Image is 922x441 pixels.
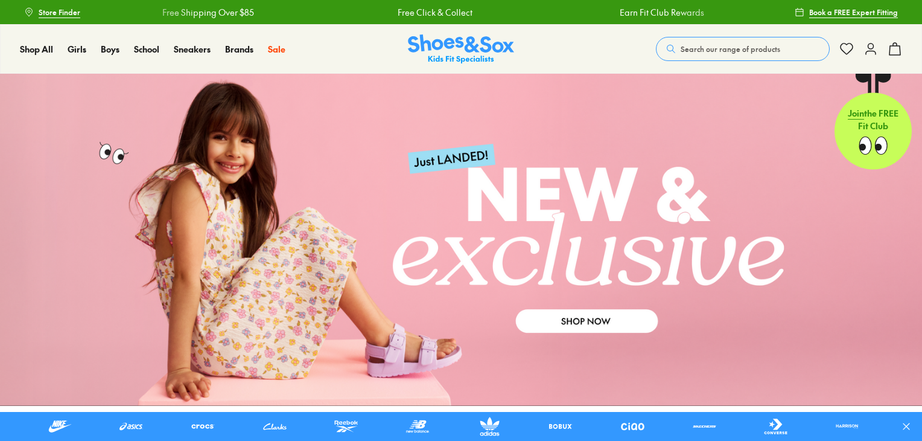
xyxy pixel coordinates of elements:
a: School [134,43,159,56]
span: Boys [101,43,119,55]
span: Shop All [20,43,53,55]
button: Search our range of products [656,37,830,61]
a: Free Click & Collect [397,6,472,19]
a: Shoes & Sox [408,34,514,64]
span: Book a FREE Expert Fitting [809,7,898,18]
a: Brands [225,43,253,56]
span: Girls [68,43,86,55]
a: Store Finder [24,1,80,23]
span: Sale [268,43,285,55]
span: School [134,43,159,55]
span: Search our range of products [681,43,780,54]
a: Boys [101,43,119,56]
span: Store Finder [39,7,80,18]
a: Sale [268,43,285,56]
a: Sneakers [174,43,211,56]
span: Brands [225,43,253,55]
a: Girls [68,43,86,56]
a: Jointhe FREE Fit Club [835,73,912,170]
a: Earn Fit Club Rewards [619,6,704,19]
a: Book a FREE Expert Fitting [795,1,898,23]
img: SNS_Logo_Responsive.svg [408,34,514,64]
a: Free Shipping Over $85 [162,6,253,19]
span: Join [848,107,864,119]
p: the FREE Fit Club [835,97,912,142]
a: Shop All [20,43,53,56]
span: Sneakers [174,43,211,55]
